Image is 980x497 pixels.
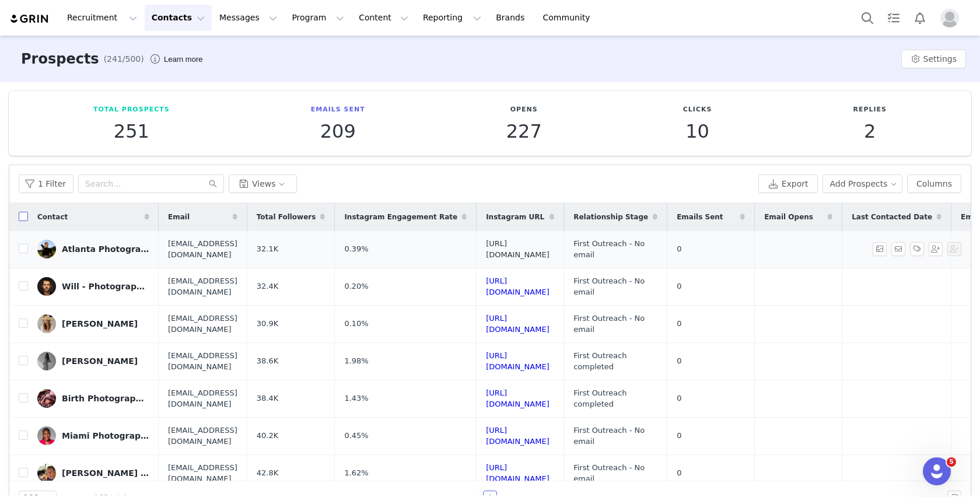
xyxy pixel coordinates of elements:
[78,174,224,193] input: Search...
[62,282,149,291] div: Will - Photographer
[212,5,284,31] button: Messages
[489,5,535,31] a: Brands
[677,243,681,255] span: 0
[37,240,56,258] img: e717579e-261a-4ed0-b01c-16c75a033ad0.jpg
[257,393,278,404] span: 38.4K
[352,5,415,31] button: Content
[145,5,212,31] button: Contacts
[853,105,887,115] p: Replies
[573,350,657,373] span: First Outreach completed
[37,277,56,296] img: 100db5d2-287c-415f-a4ca-af71829f99ec.jpg
[62,244,149,254] div: Atlanta Photographer
[853,121,887,142] p: 2
[573,238,657,261] span: First Outreach - No email
[822,174,903,193] button: Add Prospects
[37,389,56,408] img: c079d853-e98d-48ad-8f71-d1fbba739a3c--s.jpg
[168,425,237,447] span: [EMAIL_ADDRESS][DOMAIN_NAME]
[311,121,365,142] p: 209
[344,212,457,222] span: Instagram Engagement Rate
[19,174,73,193] button: 1 Filter
[168,350,237,373] span: [EMAIL_ADDRESS][DOMAIN_NAME]
[60,5,144,31] button: Recruitment
[168,313,237,335] span: [EMAIL_ADDRESS][DOMAIN_NAME]
[344,393,368,404] span: 1.43%
[344,355,368,367] span: 1.98%
[940,9,959,27] img: placeholder-profile.jpg
[37,389,149,408] a: Birth Photographer, Film and Doula
[573,212,648,222] span: Relationship Stage
[37,314,149,333] a: [PERSON_NAME]
[37,352,56,370] img: 2d7f7cce-d346-440c-bd26-618c71645e08.jpg
[62,394,149,403] div: Birth Photographer, Film and Doula
[285,5,351,31] button: Program
[677,212,723,222] span: Emails Sent
[311,105,365,115] p: Emails Sent
[37,426,56,445] img: a254f7e4-d355-42c1-b1df-aeeeda505c40--s.jpg
[573,387,657,410] span: First Outreach completed
[677,318,681,330] span: 0
[257,281,278,292] span: 32.4K
[37,464,56,482] img: e30c8452-e0cf-4765-bc3e-41ca3e666054--s.jpg
[168,387,237,410] span: [EMAIL_ADDRESS][DOMAIN_NAME]
[881,5,907,31] a: Tasks
[486,212,544,222] span: Instagram URL
[37,212,68,222] span: Contact
[933,9,971,27] button: Profile
[486,388,549,409] a: [URL][DOMAIN_NAME]
[506,121,542,142] p: 227
[573,462,657,485] span: First Outreach - No email
[486,426,549,446] a: [URL][DOMAIN_NAME]
[93,105,170,115] p: Total Prospects
[37,277,149,296] a: Will - Photographer
[93,121,170,142] p: 251
[21,48,99,69] h3: Prospects
[907,5,933,31] button: Notifications
[852,212,932,222] span: Last Contacted Date
[683,121,712,142] p: 10
[62,319,138,328] div: [PERSON_NAME]
[891,242,910,256] span: Send Email
[62,356,138,366] div: [PERSON_NAME]
[344,281,368,292] span: 0.20%
[162,54,205,65] div: Tooltip anchor
[168,212,190,222] span: Email
[37,426,149,445] a: Miami Photographer & Educator
[573,275,657,298] span: First Outreach - No email
[37,464,149,482] a: [PERSON_NAME] | Professional Photographer • [US_STATE] Photography
[923,457,951,485] iframe: Intercom live chat
[416,5,488,31] button: Reporting
[257,430,278,442] span: 40.2K
[257,243,278,255] span: 32.1K
[758,174,818,193] button: Export
[907,174,961,193] button: Columns
[37,314,56,333] img: a77b88f3-fc3d-43ef-9ce3-f053ba87598d--s.jpg
[486,463,549,484] a: [URL][DOMAIN_NAME]
[677,281,681,292] span: 0
[677,430,681,442] span: 0
[62,468,149,478] div: [PERSON_NAME] | Professional Photographer • [US_STATE] Photography
[677,355,681,367] span: 0
[901,50,966,68] button: Settings
[62,431,149,440] div: Miami Photographer & Educator
[947,457,956,467] span: 5
[536,5,603,31] a: Community
[486,239,549,260] a: [URL][DOMAIN_NAME]
[344,430,368,442] span: 0.45%
[229,174,297,193] button: Views
[9,13,50,24] img: grin logo
[344,318,368,330] span: 0.10%
[257,212,316,222] span: Total Followers
[37,352,149,370] a: [PERSON_NAME]
[344,243,368,255] span: 0.39%
[257,318,278,330] span: 30.9K
[168,275,237,298] span: [EMAIL_ADDRESS][DOMAIN_NAME]
[486,314,549,334] a: [URL][DOMAIN_NAME]
[486,276,549,297] a: [URL][DOMAIN_NAME]
[37,240,149,258] a: Atlanta Photographer
[168,238,237,261] span: [EMAIL_ADDRESS][DOMAIN_NAME]
[344,467,368,479] span: 1.62%
[683,105,712,115] p: Clicks
[677,467,681,479] span: 0
[104,53,144,65] span: (241/500)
